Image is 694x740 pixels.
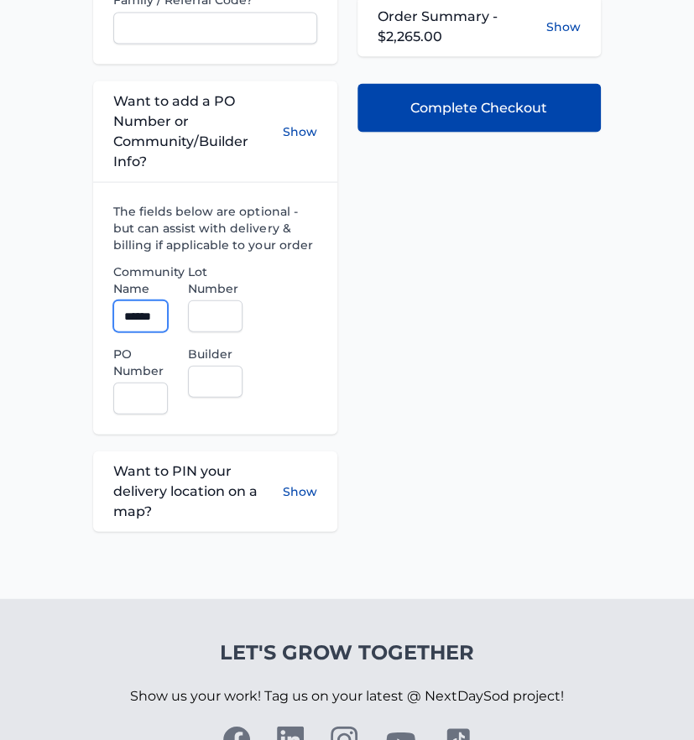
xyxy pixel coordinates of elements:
span: Want to PIN your delivery location on a map? [113,461,282,521]
label: The fields below are optional - but can assist with delivery & billing if applicable to your order [113,202,316,253]
label: PO Number [113,345,168,378]
span: Order Summary - $2,265.00 [378,6,546,46]
p: Show us your work! Tag us on your latest @ NextDaySod project! [130,665,564,726]
button: Show [283,91,317,171]
span: Complete Checkout [410,97,547,117]
button: Show [546,18,581,34]
label: Lot Number [188,263,243,296]
button: Show [283,461,317,521]
h4: Let's Grow Together [130,638,564,665]
label: Community Name [113,263,168,296]
label: Builder [188,345,243,362]
button: Complete Checkout [357,83,601,132]
span: Want to add a PO Number or Community/Builder Info? [113,91,282,171]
